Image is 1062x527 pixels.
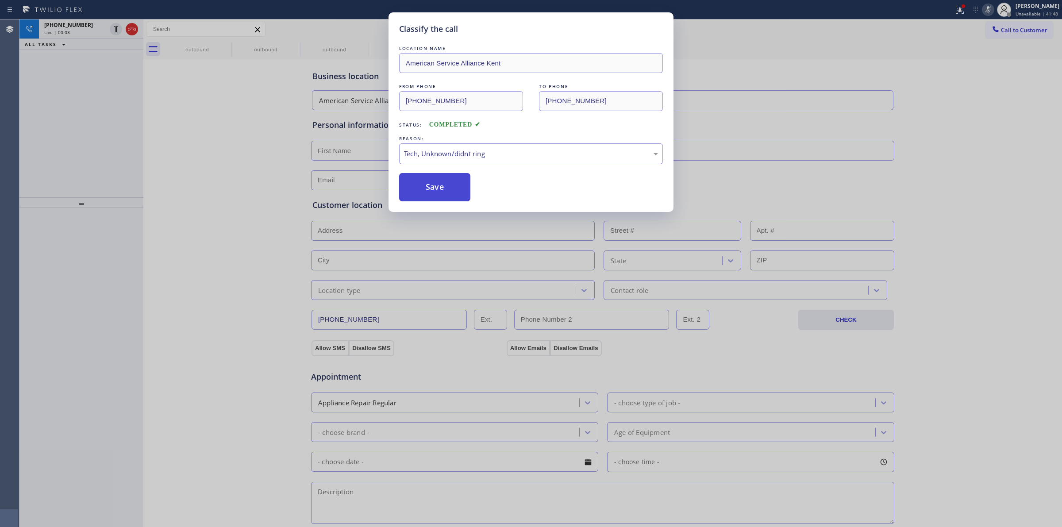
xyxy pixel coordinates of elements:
div: Tech, Unknown/didnt ring [404,149,658,159]
input: To phone [539,91,663,111]
h5: Classify the call [399,23,458,35]
button: Save [399,173,470,201]
span: COMPLETED [429,121,481,128]
span: Status: [399,122,422,128]
input: From phone [399,91,523,111]
div: LOCATION NAME [399,44,663,53]
div: FROM PHONE [399,82,523,91]
div: REASON: [399,134,663,143]
div: TO PHONE [539,82,663,91]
